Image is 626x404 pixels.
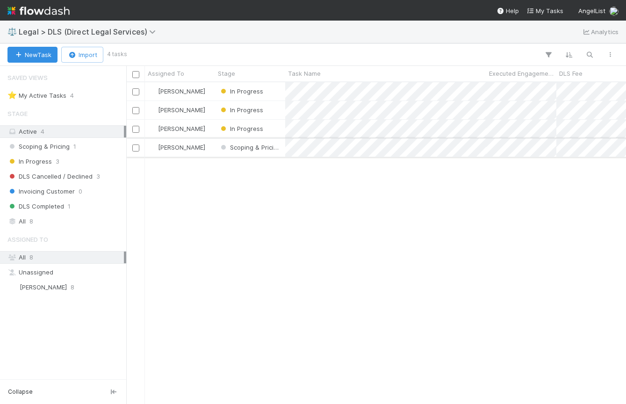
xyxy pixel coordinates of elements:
[56,156,59,167] span: 3
[7,126,124,137] div: Active
[219,143,281,152] div: Scoping & Pricing
[582,26,619,37] a: Analytics
[149,87,205,96] div: [PERSON_NAME]
[7,267,124,278] div: Unassigned
[219,125,263,132] span: In Progress
[149,106,157,114] img: avatar_b5be9b1b-4537-4870-b8e7-50cc2287641b.png
[132,88,139,95] input: Toggle Row Selected
[7,252,124,263] div: All
[218,69,235,78] span: Stage
[7,171,93,182] span: DLS Cancelled / Declined
[149,144,157,151] img: avatar_b5be9b1b-4537-4870-b8e7-50cc2287641b.png
[107,50,127,58] small: 4 tasks
[219,124,263,133] div: In Progress
[7,28,17,36] span: ⚖️
[68,201,71,212] span: 1
[8,388,33,396] span: Collapse
[526,6,563,15] a: My Tasks
[158,87,205,95] span: [PERSON_NAME]
[132,126,139,133] input: Toggle Row Selected
[70,90,74,101] span: 4
[149,105,205,115] div: [PERSON_NAME]
[7,186,75,197] span: Invoicing Customer
[7,156,52,167] span: In Progress
[496,6,519,15] div: Help
[7,90,66,101] div: My Active Tasks
[149,143,205,152] div: [PERSON_NAME]
[219,87,263,96] div: In Progress
[7,91,17,99] span: ⭐
[158,106,205,114] span: [PERSON_NAME]
[7,141,70,152] span: Scoping & Pricing
[526,7,563,14] span: My Tasks
[7,104,28,123] span: Stage
[149,87,157,95] img: avatar_b5be9b1b-4537-4870-b8e7-50cc2287641b.png
[288,69,321,78] span: Task Name
[149,125,157,132] img: avatar_b5be9b1b-4537-4870-b8e7-50cc2287641b.png
[219,144,281,151] span: Scoping & Pricing
[7,47,58,63] button: NewTask
[29,216,33,227] span: 8
[148,69,184,78] span: Assigned To
[158,144,205,151] span: [PERSON_NAME]
[71,281,74,293] span: 8
[7,3,70,19] img: logo-inverted-e16ddd16eac7371096b0.svg
[559,69,583,78] span: DLS Fee
[29,253,33,261] span: 8
[96,171,100,182] span: 3
[219,105,263,115] div: In Progress
[609,7,619,16] img: avatar_b5be9b1b-4537-4870-b8e7-50cc2287641b.png
[132,107,139,114] input: Toggle Row Selected
[132,144,139,151] input: Toggle Row Selected
[158,125,205,132] span: [PERSON_NAME]
[219,106,263,114] span: In Progress
[7,230,48,249] span: Assigned To
[132,71,139,78] input: Toggle All Rows Selected
[7,216,124,227] div: All
[41,128,44,135] span: 4
[219,87,263,95] span: In Progress
[578,7,605,14] span: AngelList
[7,68,48,87] span: Saved Views
[61,47,103,63] button: Import
[489,69,554,78] span: Executed Engagement Letter
[7,282,17,292] img: avatar_b5be9b1b-4537-4870-b8e7-50cc2287641b.png
[19,27,160,36] span: Legal > DLS (Direct Legal Services)
[20,283,67,291] span: [PERSON_NAME]
[73,141,76,152] span: 1
[149,124,205,133] div: [PERSON_NAME]
[79,186,82,197] span: 0
[7,201,64,212] span: DLS Completed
